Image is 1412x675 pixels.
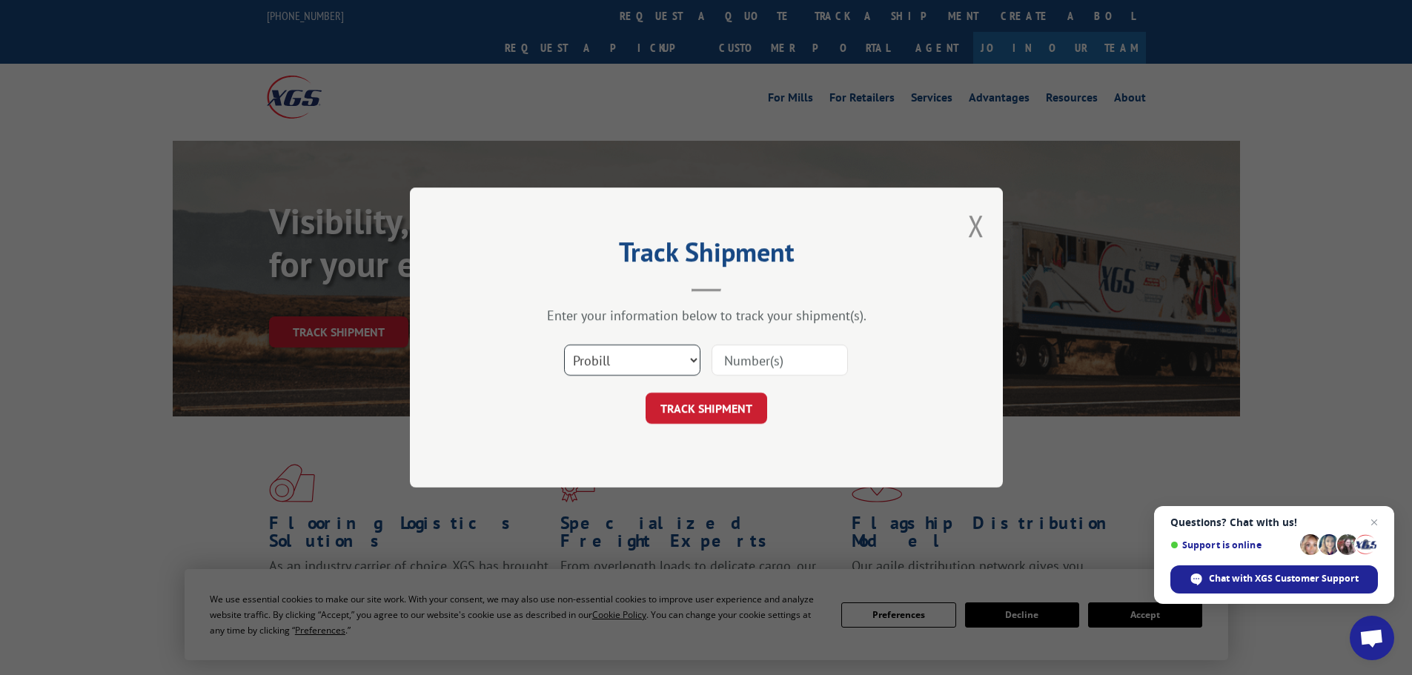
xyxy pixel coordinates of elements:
[484,307,929,324] div: Enter your information below to track your shipment(s).
[646,393,767,424] button: TRACK SHIPMENT
[1365,513,1383,531] span: Close chat
[1350,616,1394,660] div: Open chat
[968,206,984,245] button: Close modal
[1170,565,1378,593] div: Chat with XGS Customer Support
[1209,572,1359,585] span: Chat with XGS Customer Support
[484,242,929,270] h2: Track Shipment
[1170,539,1295,551] span: Support is online
[1170,516,1378,528] span: Questions? Chat with us!
[712,345,848,376] input: Number(s)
